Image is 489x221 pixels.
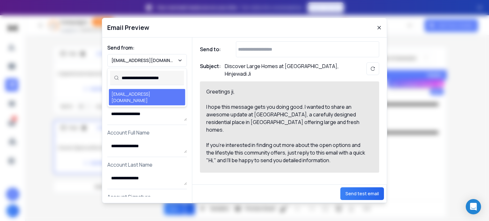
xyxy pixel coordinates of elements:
[206,88,365,167] div: Greetings ji, I hope this message gets you doing good. I wanted to share an awesome update at [GE...
[107,44,187,52] h1: Send from:
[200,45,225,53] h1: Send to:
[225,62,352,78] p: Discover Large Homes at [GEOGRAPHIC_DATA], Hinjewadi Ji
[111,57,177,64] p: [EMAIL_ADDRESS][DOMAIN_NAME]
[107,161,187,169] p: Account Last Name
[107,193,187,201] p: Account Signature
[340,187,384,200] button: Send test email
[200,62,221,78] h1: Subject:
[107,23,149,32] h1: Email Preview
[111,91,183,104] div: [EMAIL_ADDRESS][DOMAIN_NAME]
[466,199,481,214] div: Open Intercom Messenger
[107,129,187,136] p: Account Full Name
